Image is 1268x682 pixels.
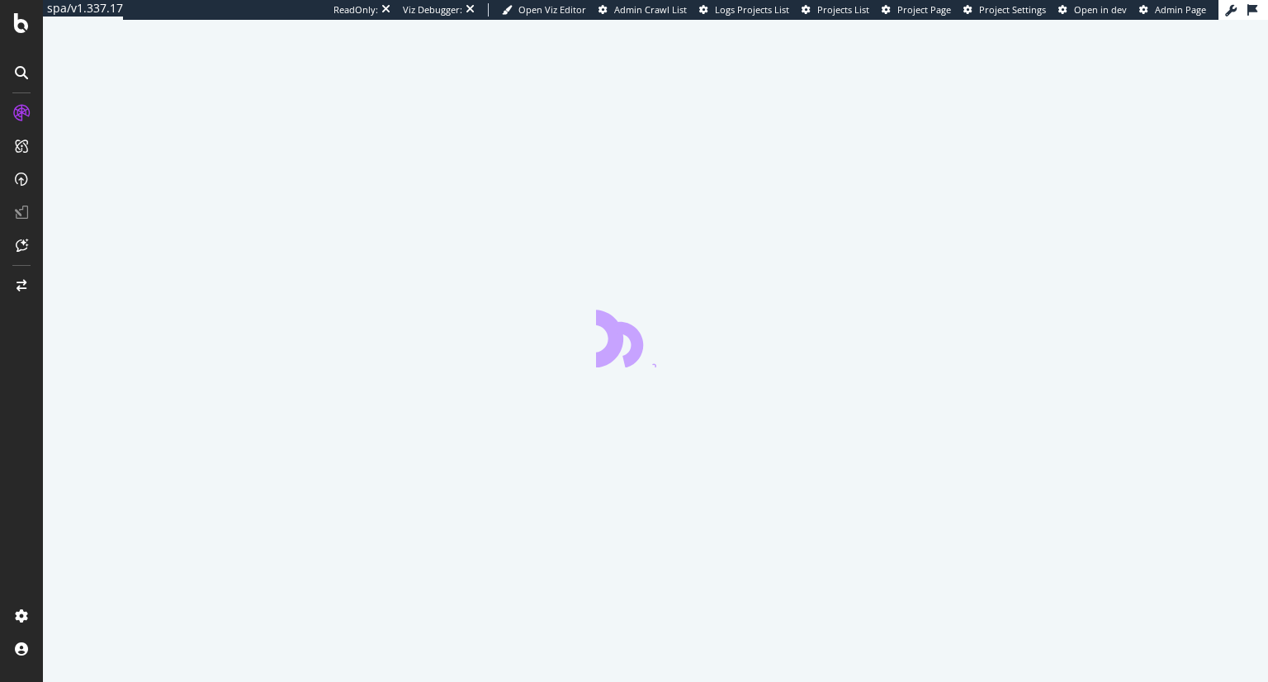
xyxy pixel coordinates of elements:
[1074,3,1127,16] span: Open in dev
[897,3,951,16] span: Project Page
[699,3,789,17] a: Logs Projects List
[599,3,687,17] a: Admin Crawl List
[518,3,586,16] span: Open Viz Editor
[1139,3,1206,17] a: Admin Page
[963,3,1046,17] a: Project Settings
[715,3,789,16] span: Logs Projects List
[1155,3,1206,16] span: Admin Page
[334,3,378,17] div: ReadOnly:
[1058,3,1127,17] a: Open in dev
[802,3,869,17] a: Projects List
[596,308,715,367] div: animation
[817,3,869,16] span: Projects List
[979,3,1046,16] span: Project Settings
[502,3,586,17] a: Open Viz Editor
[882,3,951,17] a: Project Page
[614,3,687,16] span: Admin Crawl List
[403,3,462,17] div: Viz Debugger:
